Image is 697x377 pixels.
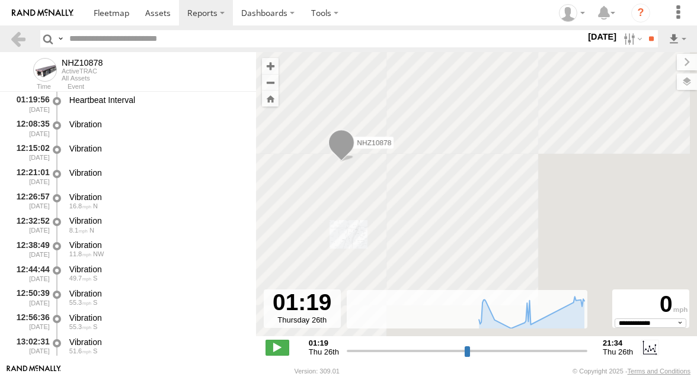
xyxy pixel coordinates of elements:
[9,286,51,308] div: 12:50:39 [DATE]
[93,275,97,282] span: Heading: 190
[62,67,103,75] div: ActiveTRAC
[9,238,51,260] div: 12:38:49 [DATE]
[56,30,65,47] label: Search Query
[62,58,103,67] div: NHZ10878 - View Asset History
[69,227,88,234] span: 8.1
[628,368,690,375] a: Terms and Conditions
[9,117,51,139] div: 12:08:35 [DATE]
[93,299,97,306] span: Heading: 181
[69,323,91,330] span: 55.3
[9,166,51,188] div: 12:21:01 [DATE]
[262,74,279,91] button: Zoom out
[9,214,51,236] div: 12:32:52 [DATE]
[9,84,51,90] div: Time
[93,323,97,330] span: Heading: 180
[9,262,51,284] div: 12:44:44 [DATE]
[603,339,633,347] strong: 21:34
[69,264,245,275] div: Vibration
[266,340,289,355] label: Play/Stop
[7,365,61,377] a: Visit our Website
[262,91,279,107] button: Zoom Home
[69,119,245,130] div: Vibration
[69,250,91,257] span: 11.8
[93,347,97,355] span: Heading: 173
[93,202,98,210] span: Heading: 356
[309,347,339,356] span: Thu 26th Dec 2024
[69,275,91,282] span: 49.7
[69,95,245,105] div: Heartbeat Interval
[93,250,104,257] span: Heading: 302
[573,368,690,375] div: © Copyright 2025 -
[586,30,619,43] label: [DATE]
[555,4,589,22] div: Zulema McIntosch
[667,30,688,47] label: Export results as...
[614,291,688,318] div: 0
[62,75,103,82] div: All Assets
[309,339,339,347] strong: 01:19
[9,190,51,212] div: 12:26:57 [DATE]
[69,167,245,178] div: Vibration
[619,30,644,47] label: Search Filter Options
[89,227,94,234] span: Heading: 3
[68,84,256,90] div: Event
[9,311,51,333] div: 12:56:36 [DATE]
[69,288,245,299] div: Vibration
[69,347,91,355] span: 51.6
[295,368,340,375] div: Version: 309.01
[69,299,91,306] span: 55.3
[9,141,51,163] div: 12:15:02 [DATE]
[9,93,51,115] div: 01:19:56 [DATE]
[69,192,245,202] div: Vibration
[631,4,650,22] i: ?
[69,202,91,210] span: 16.8
[69,240,245,250] div: Vibration
[357,138,391,147] span: NHZ10878
[69,143,245,154] div: Vibration
[9,30,27,47] a: Back to previous Page
[69,337,245,347] div: Vibration
[9,335,51,357] div: 13:02:31 [DATE]
[262,58,279,74] button: Zoom in
[12,9,73,17] img: rand-logo.svg
[603,347,633,356] span: Thu 26th Dec 2024
[69,215,245,226] div: Vibration
[69,312,245,323] div: Vibration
